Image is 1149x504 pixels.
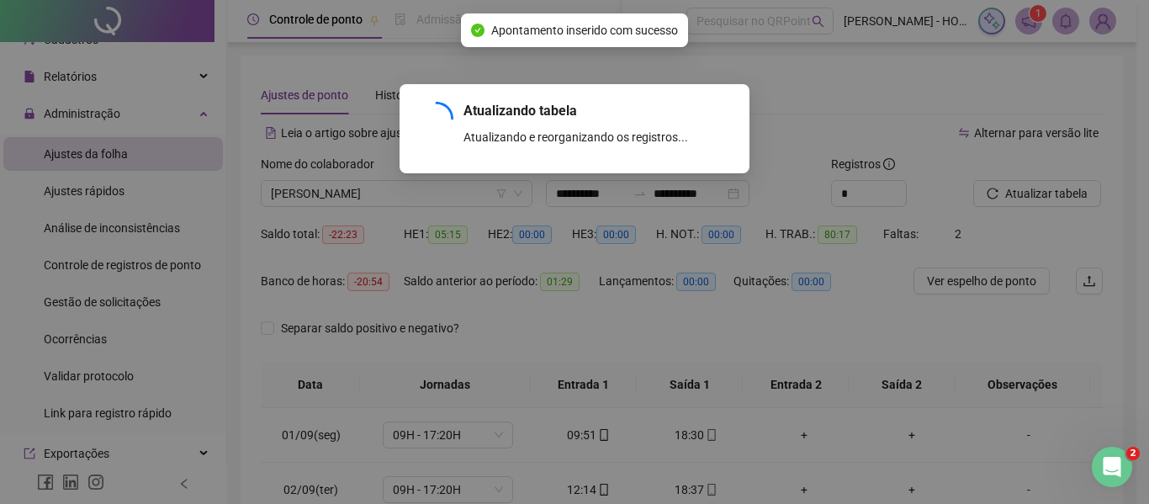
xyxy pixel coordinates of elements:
[463,128,729,146] div: Atualizando e reorganizando os registros...
[1092,447,1132,487] iframe: Intercom live chat
[1126,447,1140,460] span: 2
[471,24,484,37] span: check-circle
[413,95,460,142] span: loading
[491,21,678,40] span: Apontamento inserido com sucesso
[463,101,729,121] div: Atualizando tabela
